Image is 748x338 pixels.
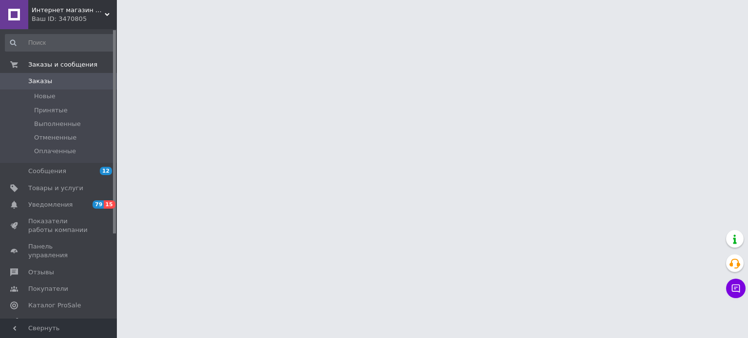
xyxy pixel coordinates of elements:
span: Новые [34,92,56,101]
span: Уведомления [28,200,73,209]
span: Заказы [28,77,52,86]
span: Показатели работы компании [28,217,90,234]
span: Отмененные [34,133,76,142]
span: Принятые [34,106,68,115]
input: Поиск [5,34,115,52]
span: 12 [100,167,112,175]
span: Выполненные [34,120,81,128]
div: Ваш ID: 3470805 [32,15,117,23]
span: Отзывы [28,268,54,277]
span: Панель управления [28,242,90,260]
span: Товары и услуги [28,184,83,193]
span: Интернет магазин обуви "Скороходик" [32,6,105,15]
span: Аналитика [28,318,64,326]
span: Сообщения [28,167,66,176]
button: Чат с покупателем [726,279,746,298]
span: Покупатели [28,285,68,293]
span: 79 [93,200,104,209]
span: Оплаченные [34,147,76,156]
span: 15 [104,200,115,209]
span: Заказы и сообщения [28,60,97,69]
span: Каталог ProSale [28,301,81,310]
